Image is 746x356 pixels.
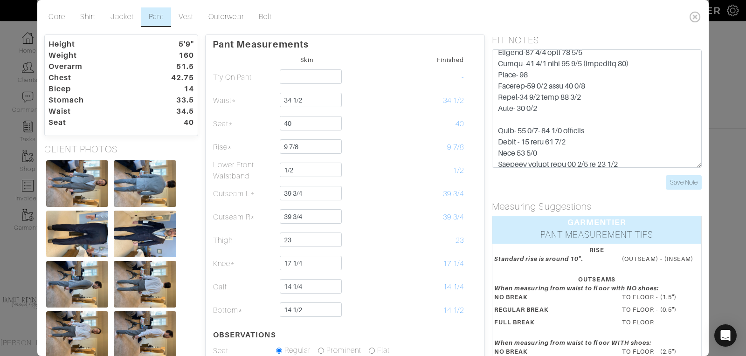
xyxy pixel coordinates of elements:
[148,95,201,106] dt: 33.5
[443,306,464,315] span: 14 1/2
[492,34,702,46] h5: FIT NOTES
[213,182,276,205] td: Outseam L*
[148,61,201,72] dt: 51.5
[114,211,176,257] img: iiKsnLkwbd15K7C8psvFdYXk
[41,117,148,128] dt: Seat
[615,254,706,263] dd: (OUTSEAM) - (INSEAM)
[46,160,108,207] img: EqwdN2LizCURCp8f7RSfzSo7
[443,283,464,291] span: 14 1/4
[213,299,276,322] td: Bottom*
[213,322,276,344] th: OBSERVATIONS
[141,7,171,27] a: Pant
[201,7,251,27] a: Outerwear
[41,83,148,95] dt: Bicep
[487,305,615,318] dt: REGULAR BREAK
[148,117,201,128] dt: 40
[171,7,201,27] a: Vest
[44,144,198,155] h5: CLIENT PHOTOS
[148,72,201,83] dt: 42.75
[114,261,176,308] img: egGAvknjWTs2jR9ub7prYp3r
[492,216,701,228] div: GARMENTIER
[443,260,464,268] span: 17 1/4
[41,106,148,117] dt: Waist
[213,66,276,89] td: Try On Pant
[41,61,148,72] dt: Overarm
[437,56,464,63] small: Finished
[46,261,108,308] img: VpusukBiP4YVMWzCc1gugnC6
[462,73,464,82] span: -
[213,35,477,50] p: Pant Measurements
[213,89,276,112] td: Waist*
[326,345,361,356] label: Prominent
[73,7,103,27] a: Shirt
[213,252,276,275] td: Knee*
[492,201,702,212] h5: Measuring Suggestions
[103,7,141,27] a: Jacket
[494,275,699,284] div: OUTSEAMS
[213,112,276,136] td: Seat*
[443,213,464,221] span: 39 3/4
[213,205,276,229] td: Outseam R*
[494,285,659,292] em: When measuring from waist to floor with NO shoes:
[213,136,276,159] td: Rise*
[213,159,276,182] td: Lower Front Waistband
[41,50,148,61] dt: Weight
[494,246,699,254] div: RISE
[487,293,615,305] dt: NO BREAK
[615,318,706,327] dd: TO FLOOR
[41,72,148,83] dt: Chest
[114,160,176,207] img: tyH2gJ6mQwY2j7EZUzk32gof
[213,229,276,252] td: Thigh
[447,143,464,151] span: 9 7/8
[41,7,73,27] a: Core
[284,345,311,356] label: Regular
[46,211,108,257] img: P4gXwjo4Tw1aLobJiysVALF8
[615,293,706,301] dd: TO FLOOR - (1.5")
[148,50,201,61] dt: 160
[148,83,201,95] dt: 14
[148,106,201,117] dt: 34.5
[41,95,148,106] dt: Stomach
[41,39,148,50] dt: Height
[377,345,390,356] label: Flat
[443,96,464,105] span: 34 1/2
[443,190,464,198] span: 39 3/4
[456,120,464,128] span: 40
[666,175,702,190] input: Save Note
[453,166,464,175] span: 1/2
[494,339,651,346] em: When measuring from waist to floor WITH shoes:
[615,305,706,314] dd: TO FLOOR - (0.5")
[487,318,615,330] dt: FULL BREAK
[714,324,737,347] div: Open Intercom Messenger
[300,56,314,63] small: Skin
[492,228,701,244] div: PANT MEASUREMENT TIPS
[213,275,276,299] td: Calf
[494,255,583,262] em: Standard rise is around 10".
[148,39,201,50] dt: 5'9"
[251,7,279,27] a: Belt
[615,347,706,356] dd: TO FLOOR - (2.5")
[456,236,464,245] span: 23
[492,49,702,168] textarea: 3/1 - LB talked with [PERSON_NAME], [PERSON_NAME] requested shirt to be changed to 17 finished co...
